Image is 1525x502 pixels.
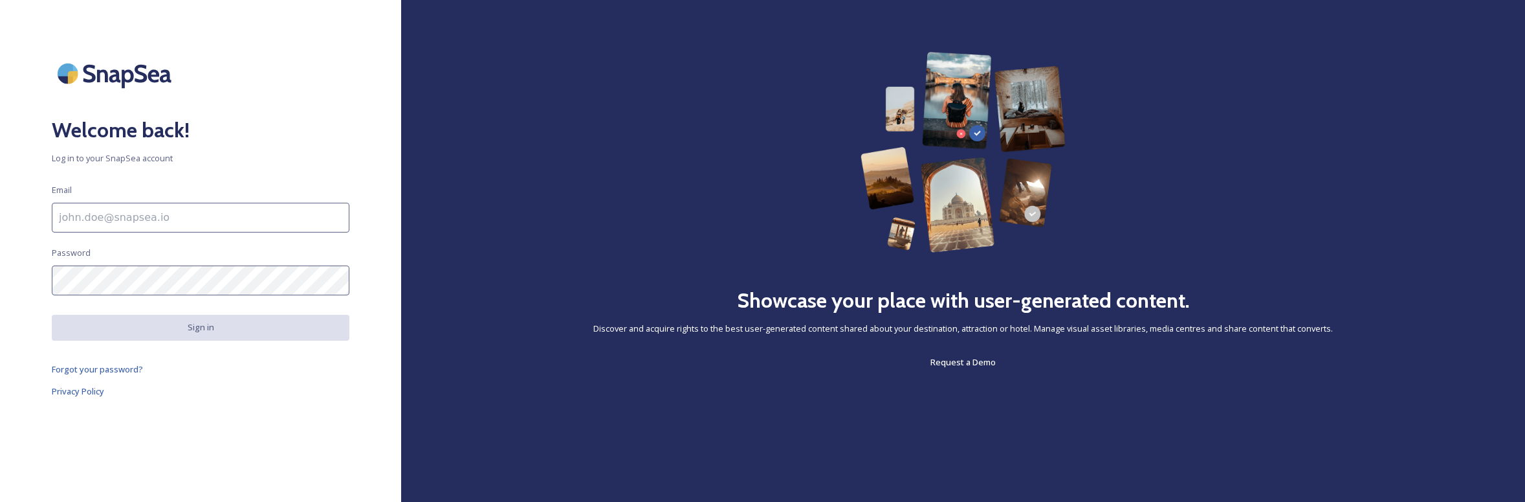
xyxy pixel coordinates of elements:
[593,323,1333,335] span: Discover and acquire rights to the best user-generated content shared about your destination, att...
[52,383,349,399] a: Privacy Policy
[52,315,349,340] button: Sign in
[861,52,1065,253] img: 63b42ca75bacad526042e722_Group%20154-p-800.png
[52,247,91,259] span: Password
[52,152,349,165] span: Log in to your SnapSea account
[930,356,996,368] span: Request a Demo
[52,52,181,95] img: SnapSea Logo
[52,184,72,196] span: Email
[52,363,143,375] span: Forgot your password?
[930,354,996,370] a: Request a Demo
[52,115,349,146] h2: Welcome back!
[52,385,104,397] span: Privacy Policy
[52,203,349,233] input: john.doe@snapsea.io
[52,361,349,377] a: Forgot your password?
[737,285,1190,316] h2: Showcase your place with user-generated content.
